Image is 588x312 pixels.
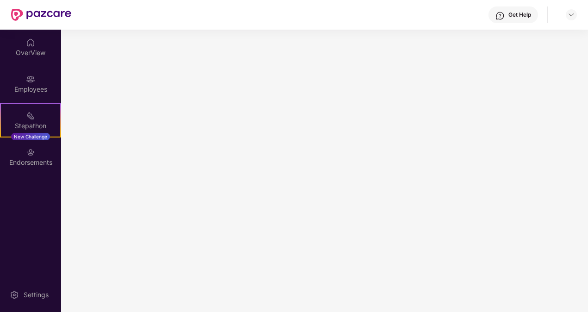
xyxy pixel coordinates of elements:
[10,290,19,300] img: svg+xml;base64,PHN2ZyBpZD0iU2V0dGluZy0yMHgyMCIgeG1sbnM9Imh0dHA6Ly93d3cudzMub3JnLzIwMDAvc3ZnIiB3aW...
[26,75,35,84] img: svg+xml;base64,PHN2ZyBpZD0iRW1wbG95ZWVzIiB4bWxucz0iaHR0cDovL3d3dy53My5vcmcvMjAwMC9zdmciIHdpZHRoPS...
[26,111,35,120] img: svg+xml;base64,PHN2ZyB4bWxucz0iaHR0cDovL3d3dy53My5vcmcvMjAwMC9zdmciIHdpZHRoPSIyMSIgaGVpZ2h0PSIyMC...
[26,38,35,47] img: svg+xml;base64,PHN2ZyBpZD0iSG9tZSIgeG1sbnM9Imh0dHA6Ly93d3cudzMub3JnLzIwMDAvc3ZnIiB3aWR0aD0iMjAiIG...
[11,9,71,21] img: New Pazcare Logo
[495,11,505,20] img: svg+xml;base64,PHN2ZyBpZD0iSGVscC0zMngzMiIgeG1sbnM9Imh0dHA6Ly93d3cudzMub3JnLzIwMDAvc3ZnIiB3aWR0aD...
[11,133,50,140] div: New Challenge
[21,290,51,300] div: Settings
[26,148,35,157] img: svg+xml;base64,PHN2ZyBpZD0iRW5kb3JzZW1lbnRzIiB4bWxucz0iaHR0cDovL3d3dy53My5vcmcvMjAwMC9zdmciIHdpZH...
[568,11,575,19] img: svg+xml;base64,PHN2ZyBpZD0iRHJvcGRvd24tMzJ4MzIiIHhtbG5zPSJodHRwOi8vd3d3LnczLm9yZy8yMDAwL3N2ZyIgd2...
[508,11,531,19] div: Get Help
[1,121,60,131] div: Stepathon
